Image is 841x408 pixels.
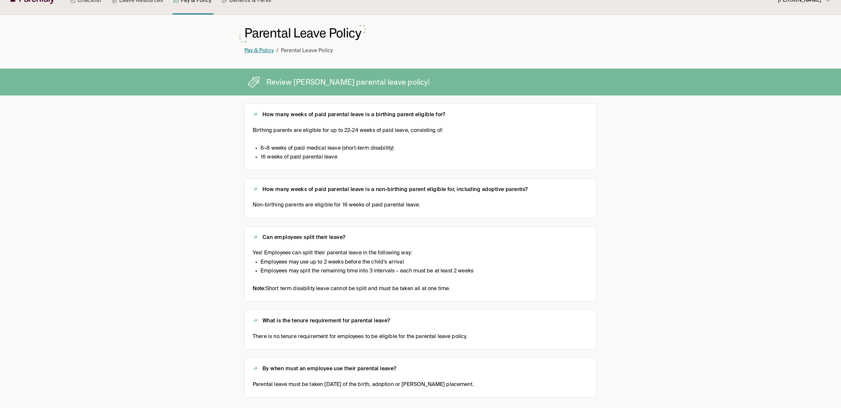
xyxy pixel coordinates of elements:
[262,186,528,193] h2: How many weeks of paid parental leave is a non-birthing parent eligible for, including adoptive p...
[262,318,390,325] h2: What is the tenure requirement for parental leave?
[261,153,443,162] li: 16 weeks of paid parental leave
[261,258,473,267] li: Employees may use up to 2 weeks before the child’s arrival
[262,112,445,118] h2: How many weeks of paid parental leave is a birthing parent eligible for?
[261,144,443,153] li: 6–8 weeks of paid medical leave (short-term disability)
[281,47,333,55] p: Parental Leave Policy
[266,77,430,86] h2: Review [PERSON_NAME] parental leave policy!
[253,380,474,389] span: Parental leave must be taken [DATE] of the birth, adoption or [PERSON_NAME] placement.
[253,126,443,135] p: Birthing parents are eligible for up to 22-24 weeks of paid leave, consisting of:
[262,366,397,373] h2: By when must an employee use their parental leave?
[253,286,266,291] strong: Note:
[262,234,346,241] h2: Can employees split their leave?
[244,25,361,41] h1: Parental Leave Policy
[253,333,467,341] span: There is no tenure requirement for employees to be eligible for the parental leave policy.
[261,267,473,276] li: Employees may split the remaining time into 3 intervals – each must be at least 2 weeks
[253,249,473,258] p: Yes! Employees can split their parental leave in the following way:
[253,201,420,210] span: Non-birthing parents are eligible for 16 weeks of paid parental leave.
[244,48,274,54] a: Pay & Policy
[253,285,473,293] p: Short term disability leave cannot be split and must be taken all at one time.
[276,47,278,55] li: /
